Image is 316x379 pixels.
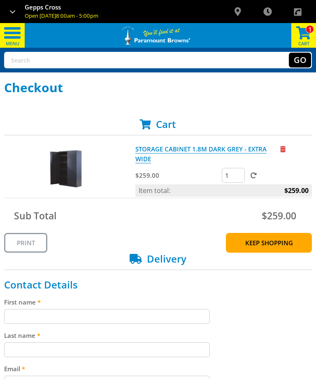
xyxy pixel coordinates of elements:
label: Email [4,364,312,374]
span: Sub Total [14,209,56,222]
span: 8:00am - 5:00pm [56,12,98,19]
label: First name [4,297,312,307]
p: Item total: [135,184,312,197]
h2: Contact Details [4,279,312,291]
span: Cart [156,117,176,131]
label: Last name [4,330,312,340]
p: Gepps Cross [25,4,220,10]
input: Search [5,53,211,67]
a: STORAGE CABINET 1.8M DARK GREY - EXTRA WIDE [135,145,267,163]
p: Open [DATE] [25,13,220,19]
button: Go [289,53,311,67]
input: Please enter your first name. [4,309,210,324]
img: Paramount Browns' [121,26,191,45]
img: STORAGE CABINET 1.8M DARK GREY - EXTRA WIDE [41,144,91,193]
a: Print [4,233,47,253]
input: Please enter your last name. [4,342,210,357]
h1: Checkout [4,81,312,95]
a: Keep Shopping [226,233,312,253]
span: $259.00 [284,184,309,197]
a: Remove from cart [280,145,286,153]
p: $259.00 [135,170,222,180]
span: 1 [306,25,314,33]
span: $259.00 [262,209,296,222]
div: Cart [291,23,316,48]
span: Delivery [147,252,186,265]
